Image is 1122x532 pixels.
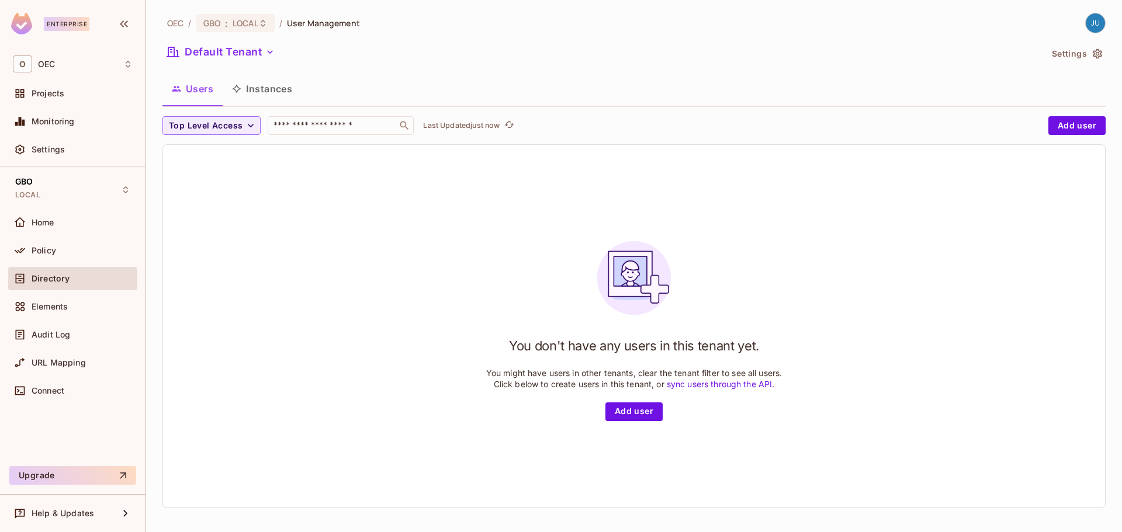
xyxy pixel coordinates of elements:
span: O [13,55,32,72]
span: Projects [32,89,64,98]
li: / [188,18,191,29]
h1: You don't have any users in this tenant yet. [509,337,759,354]
span: Elements [32,302,68,311]
img: justin.king@oeconnection.com [1086,13,1105,33]
span: Click to refresh data [500,119,516,133]
span: Audit Log [32,330,70,339]
span: Settings [32,145,65,154]
button: Default Tenant [162,43,279,61]
span: LOCAL [233,18,258,29]
span: Monitoring [32,117,75,126]
span: refresh [504,120,514,131]
button: Instances [223,74,302,103]
span: GBO [203,18,220,29]
span: : [224,19,228,28]
a: sync users through the API. [667,379,775,389]
span: Top Level Access [169,119,243,133]
span: Home [32,218,54,227]
p: Last Updated just now [423,121,500,130]
span: URL Mapping [32,358,86,367]
span: Directory [32,274,70,283]
span: GBO [15,177,33,186]
span: Connect [32,386,64,395]
button: Upgrade [9,466,136,485]
span: Help & Updates [32,509,94,518]
button: refresh [502,119,516,133]
button: Users [162,74,223,103]
span: the active workspace [167,18,183,29]
img: SReyMgAAAABJRU5ErkJggg== [11,13,32,34]
div: Enterprise [44,17,89,31]
button: Settings [1047,44,1106,63]
button: Add user [605,402,663,421]
button: Add user [1048,116,1106,135]
li: / [279,18,282,29]
span: LOCAL [15,190,40,200]
span: Policy [32,246,56,255]
button: Top Level Access [162,116,261,135]
p: You might have users in other tenants, clear the tenant filter to see all users. Click below to c... [486,367,782,390]
span: Workspace: OEC [38,60,55,69]
span: User Management [287,18,360,29]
